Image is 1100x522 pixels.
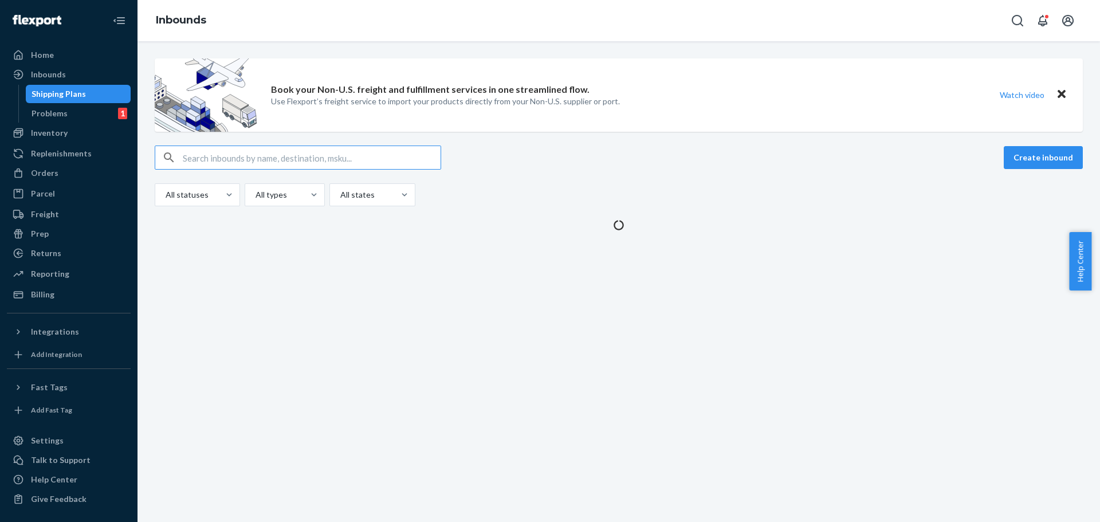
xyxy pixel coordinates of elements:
[7,144,131,163] a: Replenishments
[31,188,55,199] div: Parcel
[7,401,131,419] a: Add Fast Tag
[118,108,127,119] div: 1
[31,167,58,179] div: Orders
[31,127,68,139] div: Inventory
[7,124,131,142] a: Inventory
[31,268,69,280] div: Reporting
[1006,9,1029,32] button: Open Search Box
[31,49,54,61] div: Home
[7,431,131,450] a: Settings
[26,85,131,103] a: Shipping Plans
[271,96,620,107] p: Use Flexport’s freight service to import your products directly from your Non-U.S. supplier or port.
[32,88,86,100] div: Shipping Plans
[31,69,66,80] div: Inbounds
[7,346,131,364] a: Add Integration
[31,209,59,220] div: Freight
[7,323,131,341] button: Integrations
[1056,9,1079,32] button: Open account menu
[1054,87,1069,103] button: Close
[339,189,340,201] input: All states
[1004,146,1083,169] button: Create inbound
[31,493,87,505] div: Give Feedback
[31,248,61,259] div: Returns
[31,474,77,485] div: Help Center
[31,435,64,446] div: Settings
[108,9,131,32] button: Close Navigation
[26,104,131,123] a: Problems1
[31,289,54,300] div: Billing
[13,15,61,26] img: Flexport logo
[31,405,72,415] div: Add Fast Tag
[156,14,206,26] a: Inbounds
[254,189,256,201] input: All types
[1031,9,1054,32] button: Open notifications
[31,382,68,393] div: Fast Tags
[147,4,215,37] ol: breadcrumbs
[7,451,131,469] a: Talk to Support
[7,46,131,64] a: Home
[7,265,131,283] a: Reporting
[7,285,131,304] a: Billing
[7,225,131,243] a: Prep
[31,454,91,466] div: Talk to Support
[7,185,131,203] a: Parcel
[1069,232,1091,291] button: Help Center
[992,87,1052,103] button: Watch video
[31,326,79,337] div: Integrations
[7,65,131,84] a: Inbounds
[32,108,68,119] div: Problems
[31,148,92,159] div: Replenishments
[271,83,590,96] p: Book your Non-U.S. freight and fulfillment services in one streamlined flow.
[7,378,131,397] button: Fast Tags
[164,189,166,201] input: All statuses
[31,228,49,240] div: Prep
[7,205,131,223] a: Freight
[7,490,131,508] button: Give Feedback
[7,470,131,489] a: Help Center
[7,164,131,182] a: Orders
[183,146,441,169] input: Search inbounds by name, destination, msku...
[7,244,131,262] a: Returns
[31,350,82,359] div: Add Integration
